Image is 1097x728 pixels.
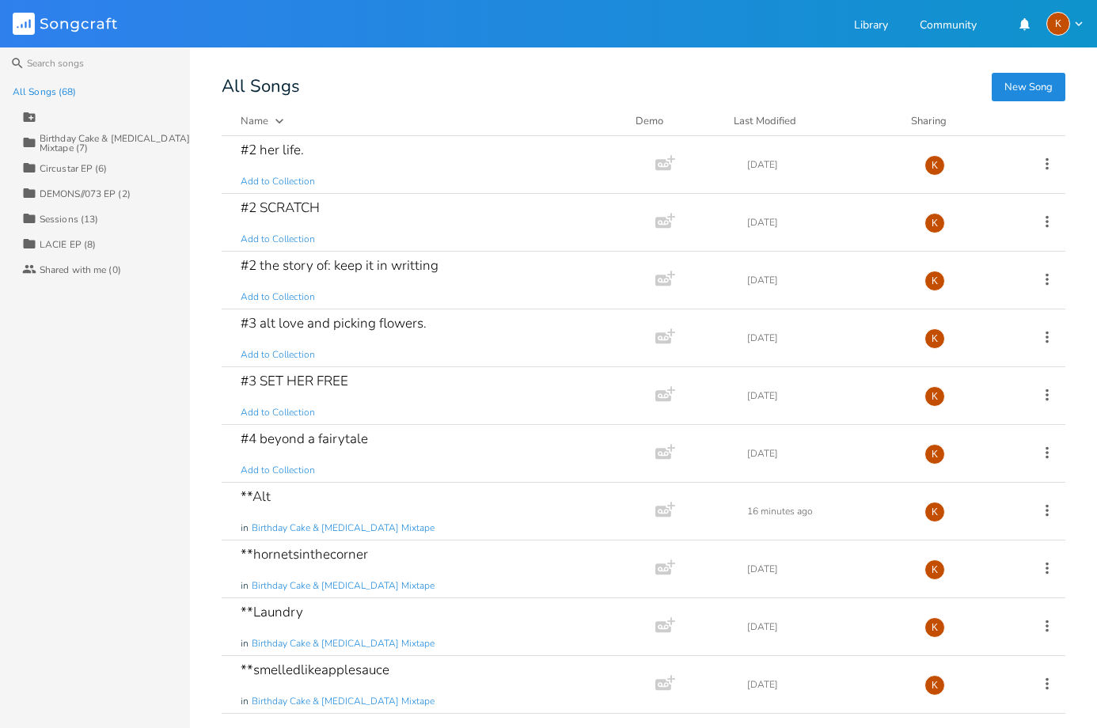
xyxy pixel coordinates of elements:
[924,155,945,176] div: Kat
[252,521,435,535] span: Birthday Cake & [MEDICAL_DATA] Mixtape
[241,432,368,446] div: #4 beyond a fairytale
[911,113,1006,129] div: Sharing
[252,637,435,650] span: Birthday Cake & [MEDICAL_DATA] Mixtape
[747,218,905,227] div: [DATE]
[252,695,435,708] span: Birthday Cake & [MEDICAL_DATA] Mixtape
[924,328,945,349] div: Kat
[241,113,617,129] button: Name
[241,464,315,477] span: Add to Collection
[40,164,108,173] div: Circustar EP (6)
[924,271,945,291] div: Kat
[747,622,905,631] div: [DATE]
[241,579,249,593] span: in
[636,113,715,129] div: Demo
[924,617,945,638] div: Kat
[992,73,1065,101] button: New Song
[747,506,905,516] div: 16 minutes ago
[1046,12,1084,36] button: K
[252,579,435,593] span: Birthday Cake & [MEDICAL_DATA] Mixtape
[924,559,945,580] div: Kat
[241,637,249,650] span: in
[924,502,945,522] div: Kat
[40,265,121,275] div: Shared with me (0)
[241,663,389,677] div: **smelledlikeapplesauce
[241,114,268,128] div: Name
[241,317,427,330] div: #3 alt love and picking flowers.
[241,374,348,388] div: #3 SET HER FREE
[747,564,905,574] div: [DATE]
[241,348,315,362] span: Add to Collection
[222,79,1065,94] div: All Songs
[241,233,315,246] span: Add to Collection
[241,143,304,157] div: #2 her life.
[1046,12,1070,36] div: Kat
[13,87,76,97] div: All Songs (68)
[924,675,945,696] div: Kat
[924,213,945,233] div: Kat
[241,259,438,272] div: #2 the story of: keep it in writting
[241,290,315,304] span: Add to Collection
[747,391,905,400] div: [DATE]
[747,333,905,343] div: [DATE]
[924,386,945,407] div: Kat
[241,406,315,419] span: Add to Collection
[747,449,905,458] div: [DATE]
[241,695,249,708] span: in
[920,20,977,33] a: Community
[854,20,888,33] a: Library
[734,114,796,128] div: Last Modified
[747,160,905,169] div: [DATE]
[40,240,96,249] div: LACIE EP (8)
[241,201,320,214] div: #2 SCRATCH
[241,548,368,561] div: **hornetsinthecorner
[747,680,905,689] div: [DATE]
[241,521,249,535] span: in
[241,175,315,188] span: Add to Collection
[40,134,190,153] div: Birthday Cake & [MEDICAL_DATA] Mixtape (7)
[924,444,945,464] div: Kat
[40,189,131,199] div: DEMONS//073 EP (2)
[40,214,98,224] div: Sessions (13)
[747,275,905,285] div: [DATE]
[734,113,892,129] button: Last Modified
